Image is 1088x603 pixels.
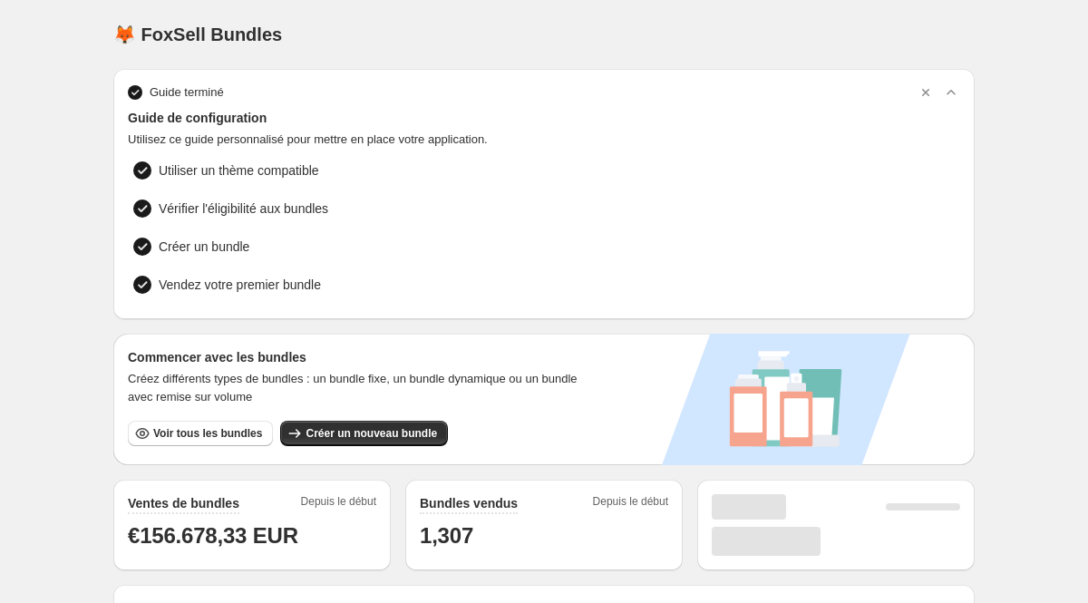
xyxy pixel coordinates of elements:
span: Guide terminé [150,83,224,102]
span: Créer un nouveau bundle [306,426,437,441]
button: Créer un nouveau bundle [280,421,448,446]
span: Créer un bundle [159,238,249,256]
span: Depuis le début [593,494,668,514]
h1: 🦊 FoxSell Bundles [113,24,282,45]
button: Voir tous les bundles [128,421,273,446]
span: Vendez votre premier bundle [159,276,321,294]
span: Voir tous les bundles [153,426,262,441]
h1: 1,307 [420,521,668,550]
span: Créez différents types de bundles : un bundle fixe, un bundle dynamique ou un bundle avec remise ... [128,370,600,406]
span: Utilisez ce guide personnalisé pour mettre en place votre application. [128,131,960,149]
span: Depuis le début [301,494,376,514]
span: Utiliser un thème compatible [159,161,319,180]
span: Guide de configuration [128,109,960,127]
h1: €156.678,33 EUR [128,521,376,550]
h2: Ventes de bundles [128,494,239,512]
h2: Bundles vendus [420,494,518,512]
span: Vérifier l'éligibilité aux bundles [159,199,328,218]
h3: Commencer avec les bundles [128,348,600,366]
